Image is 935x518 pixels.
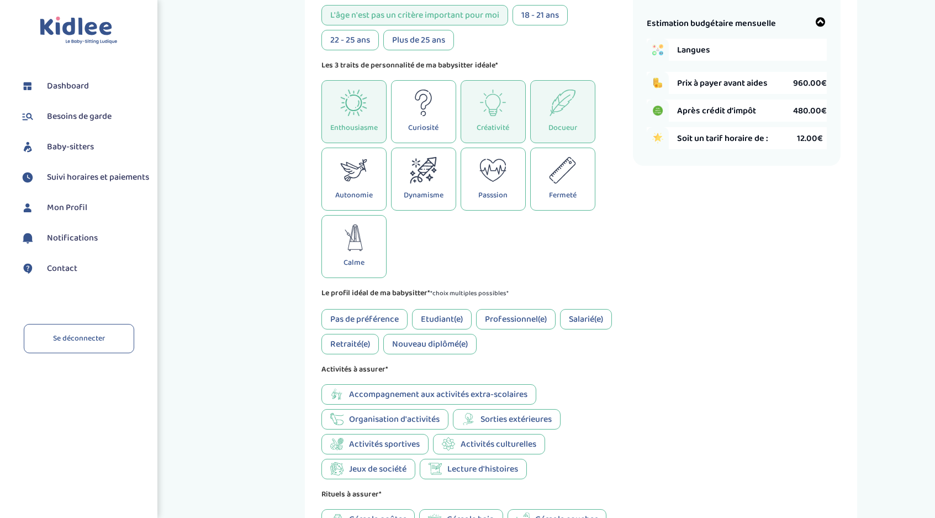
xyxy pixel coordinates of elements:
span: Organisation d'activités [349,412,440,426]
span: Activités culturelles [461,437,536,451]
span: Baby-sitters [47,140,94,154]
div: Nouveau diplômé(e) [383,334,477,354]
p: Passsion [478,189,508,201]
a: Dashboard [19,78,149,95]
span: Dashboard [47,80,89,93]
span: Estimation budgétaire mensuelle [647,17,776,30]
img: suivihoraire.svg [19,169,36,186]
img: logo.svg [40,17,118,45]
img: notification.svg [19,230,36,247]
span: Soit un tarif horaire de : [677,132,797,145]
p: Activités à assurer* [321,363,625,375]
div: Etudiant(e) [412,309,472,329]
span: Besoins de garde [47,110,112,123]
div: Salarié(e) [560,309,612,329]
img: dashboard.svg [19,78,36,95]
div: 18 - 21 ans [513,5,568,25]
span: Sorties extérieures [480,412,552,426]
p: Créativité [477,122,509,134]
a: Contact [19,260,149,277]
p: Docueur [548,122,577,134]
div: L'âge n'est pas un critère important pour moi [321,5,508,25]
p: Les 3 traits de personnalité de ma babysitter idéale* [321,59,625,71]
p: Dynamisme [404,189,443,201]
a: Se déconnecter [24,324,134,353]
span: Langues [677,43,797,57]
p: Calme [344,257,365,269]
span: Prix à payer avant aides [677,76,793,90]
img: contact.svg [19,260,36,277]
div: Professionnel(e) [476,309,556,329]
div: Plus de 25 ans [383,30,454,50]
p: Enthousiasme [330,122,378,134]
p: Rituels à assurer* [321,488,625,500]
a: Mon Profil [19,200,149,216]
span: Lecture d'histoires [447,462,518,476]
span: 960.00€ [793,76,827,90]
span: Après crédit d’impôt [677,104,793,118]
div: Pas de préférence [321,309,408,329]
span: Accompagnement aux activités extra-scolaires [349,388,527,401]
span: *choix multiples possibles* [430,288,509,299]
img: coins.png [647,72,669,94]
img: babysitters.svg [19,139,36,155]
a: Suivi horaires et paiements [19,169,149,186]
p: Le profil idéal de ma babysitter* [321,287,625,300]
span: Jeux de société [349,462,406,476]
span: Contact [47,262,77,275]
img: profil.svg [19,200,36,216]
a: Baby-sitters [19,139,149,155]
p: Curiosité [408,122,439,134]
img: activities.png [647,39,669,61]
div: 22 - 25 ans [321,30,379,50]
div: Retraité(e) [321,334,379,354]
p: Fermeté [549,189,577,201]
p: Autonomie [335,189,373,201]
span: Suivi horaires et paiements [47,171,149,184]
span: Notifications [47,232,98,245]
a: Besoins de garde [19,108,149,125]
span: Mon Profil [47,201,87,214]
a: Notifications [19,230,149,247]
img: besoin.svg [19,108,36,125]
span: 480.00€ [793,104,827,118]
span: 12.00€ [797,132,823,145]
img: star.png [647,127,669,149]
span: Activités sportives [349,437,420,451]
img: credit_impot.PNG [647,100,669,122]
